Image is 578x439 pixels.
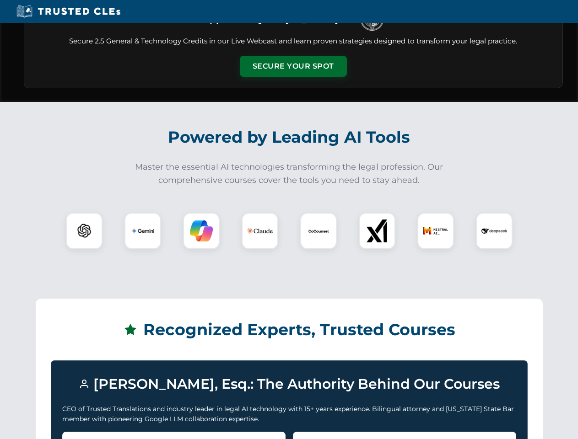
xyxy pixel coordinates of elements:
[476,213,513,249] div: DeepSeek
[242,213,278,249] div: Claude
[417,213,454,249] div: Mistral AI
[129,161,449,187] p: Master the essential AI technologies transforming the legal profession. Our comprehensive courses...
[190,219,213,242] img: Copilot Logo
[36,121,543,153] h2: Powered by Leading AI Tools
[183,213,220,249] div: Copilot
[481,218,507,244] img: DeepSeek Logo
[131,219,154,242] img: Gemini Logo
[51,314,528,346] h2: Recognized Experts, Trusted Courses
[35,36,551,47] p: Secure 2.5 General & Technology Credits in our Live Webcast and learn proven strategies designed ...
[62,372,516,396] h3: [PERSON_NAME], Esq.: The Authority Behind Our Courses
[66,213,103,249] div: ChatGPT
[366,219,389,242] img: xAI Logo
[247,218,273,244] img: Claude Logo
[423,218,448,244] img: Mistral AI Logo
[307,219,330,242] img: CoCounsel Logo
[240,56,347,77] button: Secure Your Spot
[71,218,97,244] img: ChatGPT Logo
[62,404,516,424] p: CEO of Trusted Translations and industry leader in legal AI technology with 15+ years experience....
[14,5,123,18] img: Trusted CLEs
[300,213,337,249] div: CoCounsel
[124,213,161,249] div: Gemini
[359,213,395,249] div: xAI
